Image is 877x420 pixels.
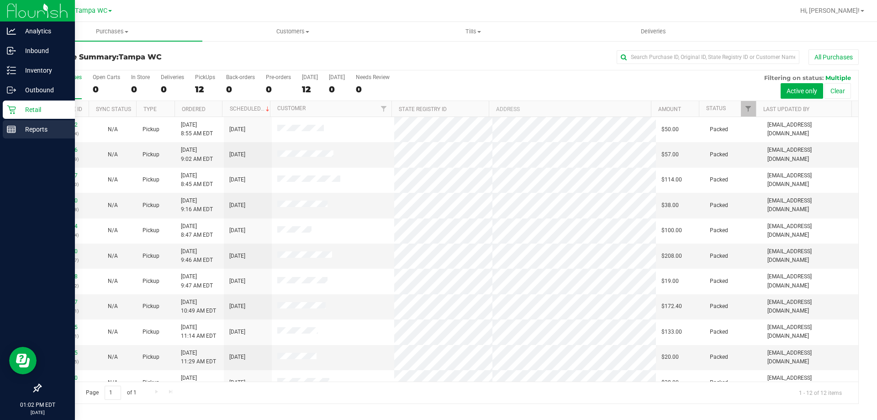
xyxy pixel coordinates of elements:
[108,378,118,387] button: N/A
[181,197,213,214] span: [DATE] 9:16 AM EDT
[661,175,682,184] span: $114.00
[108,379,118,386] span: Not Applicable
[143,328,159,336] span: Pickup
[767,374,853,391] span: [EMAIL_ADDRESS][DOMAIN_NAME]
[119,53,162,61] span: Tampa WC
[108,227,118,234] span: Not Applicable
[226,74,255,80] div: Back-orders
[356,74,390,80] div: Needs Review
[52,375,78,381] a: 12024230
[302,84,318,95] div: 12
[7,85,16,95] inline-svg: Outbound
[16,85,71,96] p: Outbound
[143,378,159,387] span: Pickup
[143,150,159,159] span: Pickup
[710,125,728,134] span: Packed
[706,105,726,112] a: Status
[52,197,78,204] a: 12022430
[7,125,16,134] inline-svg: Reports
[181,323,216,340] span: [DATE] 11:14 AM EDT
[808,49,859,65] button: All Purchases
[229,378,245,387] span: [DATE]
[131,74,150,80] div: In Store
[767,272,853,290] span: [EMAIL_ADDRESS][DOMAIN_NAME]
[52,147,78,153] a: 12022386
[629,27,678,36] span: Deliveries
[277,105,306,112] a: Customer
[229,353,245,362] span: [DATE]
[383,27,563,36] span: Tills
[767,298,853,315] span: [EMAIL_ADDRESS][DOMAIN_NAME]
[4,401,71,409] p: 01:02 PM EDT
[329,74,345,80] div: [DATE]
[108,202,118,208] span: Not Applicable
[161,84,184,95] div: 0
[800,7,860,14] span: Hi, [PERSON_NAME]!
[108,201,118,210] button: N/A
[143,201,159,210] span: Pickup
[229,175,245,184] span: [DATE]
[108,302,118,311] button: N/A
[710,201,728,210] span: Packed
[40,53,313,61] h3: Purchase Summary:
[489,101,651,117] th: Address
[75,7,107,15] span: Tampa WC
[52,299,78,305] a: 12023467
[229,226,245,235] span: [DATE]
[7,27,16,36] inline-svg: Analytics
[108,303,118,309] span: Not Applicable
[52,324,78,330] a: 12023585
[229,150,245,159] span: [DATE]
[661,302,682,311] span: $172.40
[143,277,159,286] span: Pickup
[4,409,71,416] p: [DATE]
[399,106,447,112] a: State Registry ID
[661,353,679,362] span: $20.00
[710,353,728,362] span: Packed
[143,226,159,235] span: Pickup
[108,125,118,134] button: N/A
[108,278,118,284] span: Not Applicable
[108,353,118,362] button: N/A
[22,22,202,41] a: Purchases
[710,226,728,235] span: Packed
[763,106,809,112] a: Last Updated By
[195,74,215,80] div: PickUps
[108,354,118,360] span: Not Applicable
[181,349,216,366] span: [DATE] 11:29 AM EDT
[52,350,78,356] a: 12023855
[563,22,744,41] a: Deliveries
[108,328,118,336] button: N/A
[7,66,16,75] inline-svg: Inventory
[182,106,206,112] a: Ordered
[108,252,118,261] button: N/A
[181,146,213,163] span: [DATE] 9:02 AM EDT
[710,277,728,286] span: Packed
[22,27,202,36] span: Purchases
[767,222,853,239] span: [EMAIL_ADDRESS][DOMAIN_NAME]
[181,171,213,189] span: [DATE] 8:45 AM EDT
[108,176,118,183] span: Not Applicable
[229,252,245,261] span: [DATE]
[78,386,144,400] span: Page of 1
[52,122,78,128] a: 12022332
[108,226,118,235] button: N/A
[93,74,120,80] div: Open Carts
[658,106,681,112] a: Amount
[767,247,853,265] span: [EMAIL_ADDRESS][DOMAIN_NAME]
[710,328,728,336] span: Packed
[767,323,853,340] span: [EMAIL_ADDRESS][DOMAIN_NAME]
[230,106,271,112] a: Scheduled
[181,298,216,315] span: [DATE] 10:49 AM EDT
[143,125,159,134] span: Pickup
[181,247,213,265] span: [DATE] 9:46 AM EDT
[741,101,756,117] a: Filter
[108,175,118,184] button: N/A
[661,125,679,134] span: $50.00
[52,223,78,229] a: 12022534
[96,106,131,112] a: Sync Status
[181,374,216,391] span: [DATE] 12:49 PM EDT
[108,150,118,159] button: N/A
[143,252,159,261] span: Pickup
[229,201,245,210] span: [DATE]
